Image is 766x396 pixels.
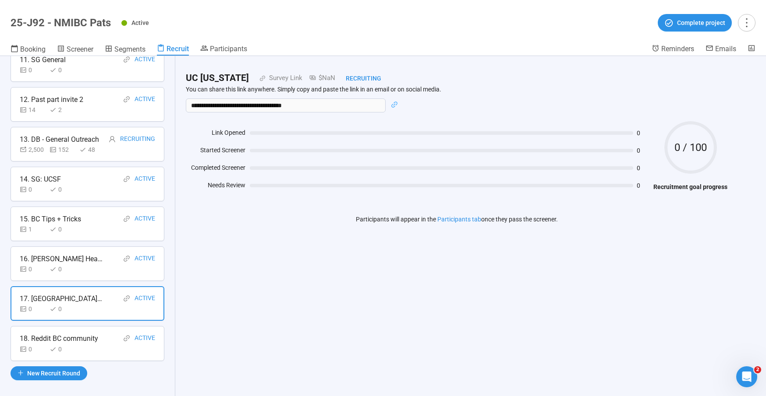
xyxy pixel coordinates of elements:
[249,75,266,81] span: link
[653,182,727,192] h4: Recruitment goal progress
[20,65,46,75] div: 0
[20,224,46,234] div: 1
[50,264,76,274] div: 0
[335,74,381,83] div: Recruiting
[437,216,481,223] a: Participants tab
[637,165,649,171] span: 0
[50,65,76,75] div: 0
[123,255,130,262] span: link
[135,94,155,105] div: Active
[20,105,46,115] div: 14
[210,45,247,53] span: Participants
[186,85,727,93] p: You can share this link anywhere. Simply copy and paste the link in an email or on social media.
[186,71,249,85] h2: UC [US_STATE]
[123,335,130,342] span: link
[706,44,736,55] a: Emails
[661,45,694,53] span: Reminders
[57,44,93,56] a: Screener
[20,344,46,354] div: 0
[167,45,189,53] span: Recruit
[20,264,46,274] div: 0
[18,370,24,376] span: plus
[200,44,247,55] a: Participants
[20,214,81,224] div: 15. BC Tips + Tricks
[20,54,66,65] div: 11. SG General
[677,18,725,28] span: Complete project
[20,45,46,53] span: Booking
[391,101,398,108] span: link
[637,147,649,154] span: 0
[123,295,130,302] span: link
[123,56,130,63] span: link
[114,45,145,53] span: Segments
[157,44,189,56] a: Recruit
[50,304,76,314] div: 0
[11,366,87,380] button: plusNew Recruit Round
[186,145,245,158] div: Started Screener
[50,105,76,115] div: 2
[135,54,155,65] div: Active
[135,333,155,344] div: Active
[637,130,649,136] span: 0
[356,214,558,224] p: Participants will appear in the once they pass the screener.
[50,145,76,154] div: 152
[658,14,732,32] button: Complete project
[120,134,155,145] div: Recruiting
[20,94,83,105] div: 12. Past part invite 2
[186,163,245,176] div: Completed Screener
[20,253,103,264] div: 16. [PERSON_NAME] Health-
[131,19,149,26] span: Active
[20,293,103,304] div: 17. [GEOGRAPHIC_DATA][US_STATE]
[20,333,98,344] div: 18. Reddit BC community
[266,73,302,84] div: Survey Link
[302,73,335,84] div: $NaN
[50,224,76,234] div: 0
[135,214,155,224] div: Active
[736,366,757,387] iframe: Intercom live chat
[754,366,761,373] span: 2
[11,17,111,29] h1: 25-J92 - NMIBC Pats
[123,175,130,182] span: link
[741,17,752,28] span: more
[652,44,694,55] a: Reminders
[123,215,130,222] span: link
[105,44,145,56] a: Segments
[109,136,116,143] span: user
[11,44,46,56] a: Booking
[20,185,46,194] div: 0
[50,185,76,194] div: 0
[738,14,755,32] button: more
[20,134,99,145] div: 13. DB - General Outreach
[186,128,245,141] div: Link Opened
[664,142,717,153] span: 0 / 100
[123,96,130,103] span: link
[186,180,245,193] div: Needs Review
[20,304,46,314] div: 0
[135,253,155,264] div: Active
[135,293,155,304] div: Active
[50,344,76,354] div: 0
[27,368,80,378] span: New Recruit Round
[79,145,106,154] div: 48
[637,182,649,189] span: 0
[20,174,61,185] div: 14. SG: UCSF
[20,145,46,154] div: 2,500
[135,174,155,185] div: Active
[715,45,736,53] span: Emails
[67,45,93,53] span: Screener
